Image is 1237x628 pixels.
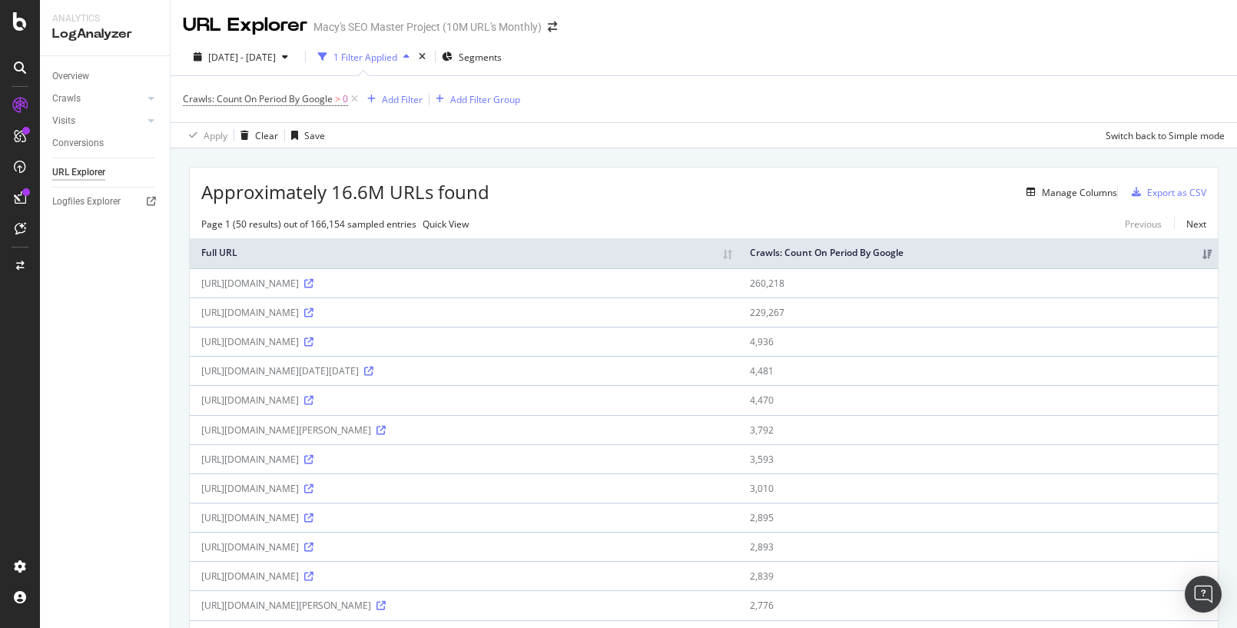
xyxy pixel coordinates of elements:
[738,268,1218,297] td: 260,218
[183,92,333,105] span: Crawls: Count On Period By Google
[459,51,502,64] span: Segments
[382,93,423,106] div: Add Filter
[52,68,89,85] div: Overview
[201,482,727,495] div: [URL][DOMAIN_NAME]
[450,93,520,106] div: Add Filter Group
[1020,183,1117,201] button: Manage Columns
[335,92,340,105] span: >
[183,123,227,148] button: Apply
[201,306,727,319] div: [URL][DOMAIN_NAME]
[183,50,299,65] button: [DATE] - [DATE]
[201,218,416,231] div: Page 1 (50 results) out of 166,154 sampled entries
[1174,213,1206,235] a: Next
[1106,129,1225,142] div: Switch back to Simple mode
[285,123,325,148] button: Save
[52,68,159,85] a: Overview
[201,540,727,553] div: [URL][DOMAIN_NAME]
[183,12,307,38] div: URL Explorer
[204,129,227,142] div: Apply
[52,164,159,181] a: URL Explorer
[52,113,75,129] div: Visits
[423,218,469,231] div: neutral label
[201,394,727,407] div: [URL][DOMAIN_NAME]
[52,113,144,129] a: Visits
[738,415,1218,444] td: 3,792
[738,444,1218,473] td: 3,593
[1147,186,1206,199] div: Export as CSV
[1099,123,1225,148] button: Switch back to Simple mode
[548,22,557,32] div: arrow-right-arrow-left
[738,327,1218,356] td: 4,936
[190,238,738,268] th: Full URL: activate to sort column ascending
[52,135,104,151] div: Conversions
[201,570,727,583] div: [URL][DOMAIN_NAME]
[255,129,278,142] div: Clear
[738,238,1218,268] th: Crawls: Count On Period By Google: activate to sort column ascending
[234,123,278,148] button: Clear
[201,453,727,466] div: [URL][DOMAIN_NAME]
[738,590,1218,620] td: 2,776
[52,91,81,107] div: Crawls
[201,364,727,377] div: [URL][DOMAIN_NAME][DATE][DATE]
[738,385,1218,414] td: 4,470
[416,49,429,65] div: times
[52,25,158,43] div: LogAnalyzer
[1185,576,1222,613] div: Open Intercom Messenger
[1126,180,1206,204] button: Export as CSV
[52,194,121,210] div: Logfiles Explorer
[738,503,1218,532] td: 2,895
[738,561,1218,590] td: 2,839
[738,473,1218,503] td: 3,010
[312,45,416,69] button: 1 Filter Applied
[52,135,159,151] a: Conversions
[738,356,1218,385] td: 4,481
[738,532,1218,561] td: 2,893
[343,88,348,110] span: 0
[201,599,727,612] div: [URL][DOMAIN_NAME][PERSON_NAME]
[201,335,727,348] div: [URL][DOMAIN_NAME]
[423,218,469,231] span: Quick View
[201,277,727,290] div: [URL][DOMAIN_NAME]
[201,424,727,437] div: [URL][DOMAIN_NAME][PERSON_NAME]
[361,90,423,108] button: Add Filter
[442,45,502,69] button: Segments
[738,297,1218,327] td: 229,267
[333,51,397,64] div: 1 Filter Applied
[1042,186,1117,199] div: Manage Columns
[201,179,489,205] span: Approximately 16.6M URLs found
[52,12,158,25] div: Analytics
[52,164,105,181] div: URL Explorer
[304,129,325,142] div: Save
[52,91,144,107] a: Crawls
[201,511,727,524] div: [URL][DOMAIN_NAME]
[313,19,542,35] div: Macy's SEO Master Project (10M URL's Monthly)
[208,51,276,64] span: [DATE] - [DATE]
[429,90,520,108] button: Add Filter Group
[52,194,159,210] a: Logfiles Explorer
